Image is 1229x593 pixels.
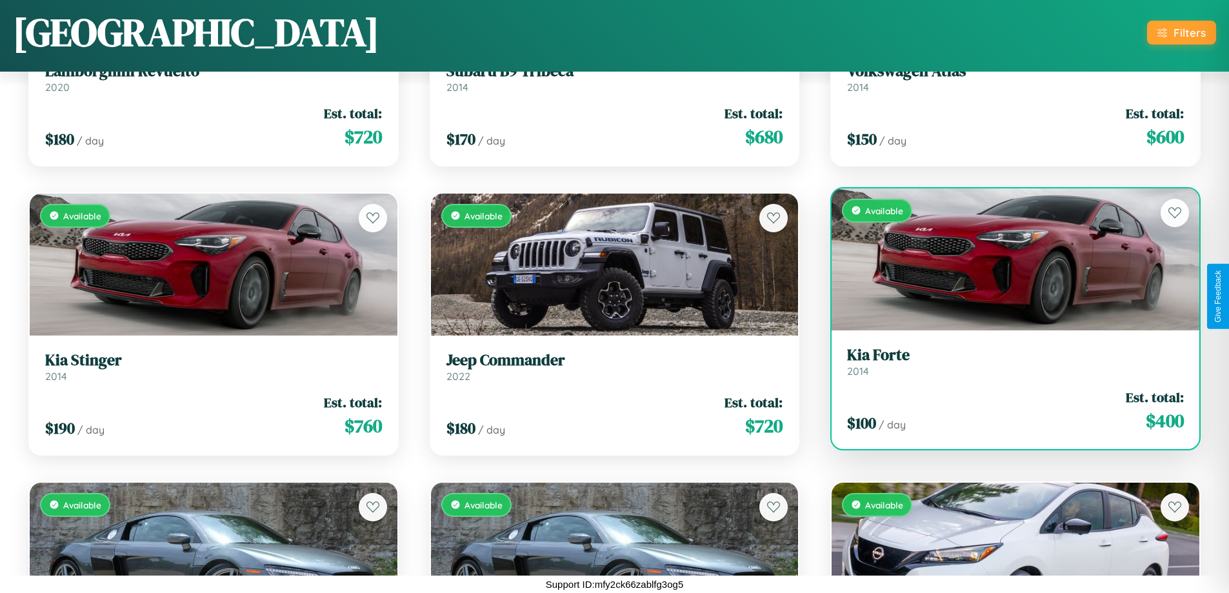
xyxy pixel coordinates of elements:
[45,351,382,370] h3: Kia Stinger
[45,62,382,94] a: Lamborghini Revuelto2020
[865,205,903,216] span: Available
[879,418,906,431] span: / day
[745,124,783,150] span: $ 680
[465,499,503,510] span: Available
[724,393,783,412] span: Est. total:
[446,370,470,383] span: 2022
[13,6,379,59] h1: [GEOGRAPHIC_DATA]
[45,351,382,383] a: Kia Stinger2014
[45,81,70,94] span: 2020
[324,393,382,412] span: Est. total:
[345,413,382,439] span: $ 760
[724,104,783,123] span: Est. total:
[446,128,475,150] span: $ 170
[847,346,1184,365] h3: Kia Forte
[847,62,1184,81] h3: Volkswagen Atlas
[546,576,683,593] p: Support ID: mfy2ck66zablfg3og5
[446,351,783,383] a: Jeep Commander2022
[847,346,1184,377] a: Kia Forte2014
[847,62,1184,94] a: Volkswagen Atlas2014
[77,423,105,436] span: / day
[478,423,505,436] span: / day
[63,210,101,221] span: Available
[1214,270,1223,323] div: Give Feedback
[1174,26,1206,39] div: Filters
[1146,124,1184,150] span: $ 600
[446,351,783,370] h3: Jeep Commander
[1126,104,1184,123] span: Est. total:
[63,499,101,510] span: Available
[446,417,475,439] span: $ 180
[446,62,783,94] a: Subaru B9 Tribeca2014
[745,413,783,439] span: $ 720
[45,62,382,81] h3: Lamborghini Revuelto
[446,81,468,94] span: 2014
[446,62,783,81] h3: Subaru B9 Tribeca
[847,81,869,94] span: 2014
[45,128,74,150] span: $ 180
[45,417,75,439] span: $ 190
[865,499,903,510] span: Available
[478,134,505,147] span: / day
[1147,21,1216,45] button: Filters
[45,370,67,383] span: 2014
[324,104,382,123] span: Est. total:
[1126,388,1184,407] span: Est. total:
[847,412,876,434] span: $ 100
[345,124,382,150] span: $ 720
[879,134,906,147] span: / day
[847,128,877,150] span: $ 150
[77,134,104,147] span: / day
[465,210,503,221] span: Available
[1146,408,1184,434] span: $ 400
[847,365,869,377] span: 2014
